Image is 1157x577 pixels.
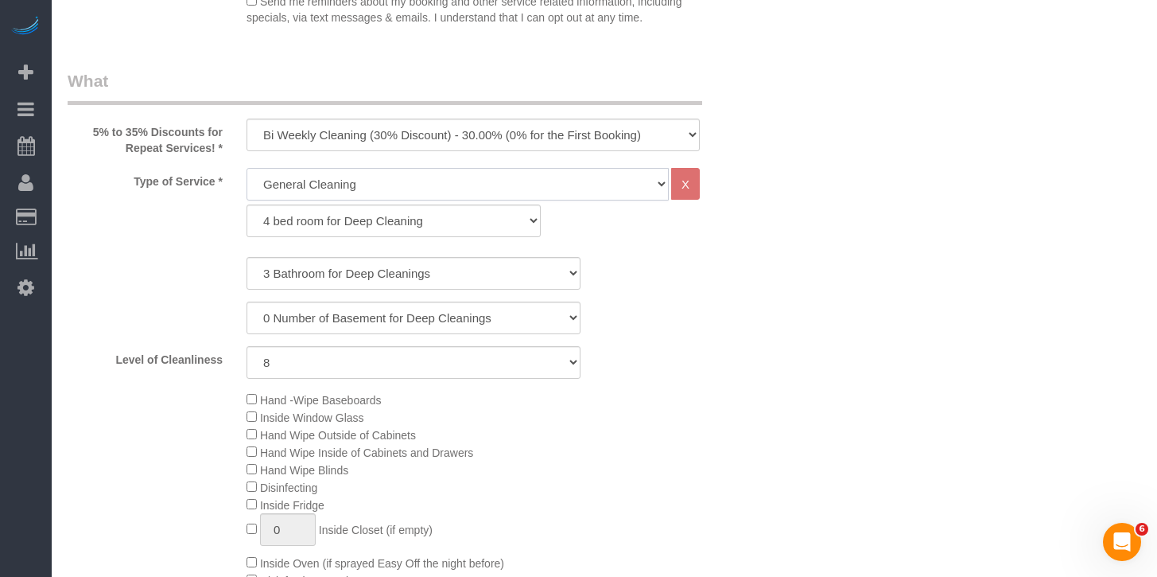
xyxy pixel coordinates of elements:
[56,346,235,368] label: Level of Cleanliness
[10,16,41,38] img: Automaid Logo
[260,394,382,407] span: Hand -Wipe Baseboards
[260,429,416,442] span: Hand Wipe Outside of Cabinets
[260,481,317,494] span: Disinfecting
[56,168,235,189] label: Type of Service *
[1103,523,1141,561] iframe: Intercom live chat
[1136,523,1148,536] span: 6
[260,499,324,512] span: Inside Fridge
[260,446,473,459] span: Hand Wipe Inside of Cabinets and Drawers
[319,524,433,536] span: Inside Closet (if empty)
[56,119,235,156] label: 5% to 35% Discounts for Repeat Services! *
[260,557,504,570] span: Inside Oven (if sprayed Easy Off the night before)
[68,69,702,105] legend: What
[260,464,348,477] span: Hand Wipe Blinds
[260,411,364,424] span: Inside Window Glass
